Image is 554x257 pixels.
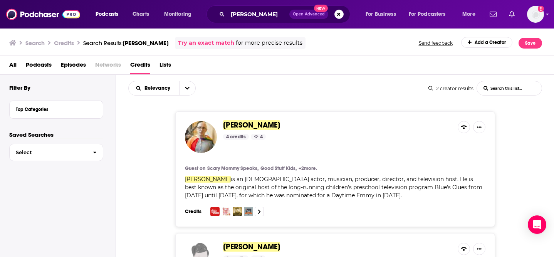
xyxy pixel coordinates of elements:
img: Scary Mommy Speaks [210,207,220,216]
input: Search podcasts, credits, & more... [228,8,289,20]
a: All [9,59,17,74]
button: open menu [457,8,485,20]
img: The Great Big Beautiful Podcast [244,207,253,216]
span: Networks [95,59,121,74]
div: Search podcasts, credits, & more... [214,5,358,23]
img: Podchaser - Follow, Share and Rate Podcasts [6,7,80,22]
button: Show More Button [473,121,485,133]
span: Podcasts [96,9,118,20]
span: for more precise results [236,39,302,47]
span: is an [DEMOGRAPHIC_DATA] actor, musician, producer, director, and television host. He is best kno... [185,176,482,199]
span: New [314,5,328,12]
span: [PERSON_NAME] [123,39,169,47]
p: Saved Searches [9,131,103,138]
img: The Guestlist With Sean Cannon [233,207,242,216]
a: Search Results:[PERSON_NAME] [83,39,169,47]
h2: Choose List sort [128,81,196,96]
span: [PERSON_NAME] [185,176,231,183]
h3: Search [25,39,45,47]
a: Podcasts [26,59,52,74]
div: 4 [251,134,266,140]
span: Open Advanced [293,12,325,16]
button: open menu [129,86,179,91]
span: [PERSON_NAME] [223,242,280,252]
button: Save [519,38,542,49]
a: Show notifications dropdown [487,8,500,21]
button: open menu [404,8,457,20]
span: [PERSON_NAME] [223,120,280,130]
img: Good Stuff Kids [222,207,231,216]
img: Steve Burns [185,121,217,153]
button: Show profile menu [527,6,544,23]
a: +2more. [299,165,317,171]
span: Relevancy [144,86,173,91]
h4: Guest on [185,165,205,171]
a: Episodes [61,59,86,74]
button: Send feedback [416,37,455,49]
img: User Profile [527,6,544,23]
h4: Scary Mommy Speaks, [207,165,259,171]
a: Credits [130,59,150,74]
div: Top Categories [16,107,92,112]
button: Open AdvancedNew [289,10,328,19]
div: 2 creator results [428,86,473,91]
a: [PERSON_NAME] [223,243,280,251]
div: 4 credits [223,134,249,140]
h3: Credits [185,208,204,215]
button: Show More Button [473,243,485,255]
a: Scary Mommy Speaks [207,165,259,171]
button: open menu [159,8,201,20]
span: Monitoring [164,9,191,20]
span: Logged in as megcassidy [527,6,544,23]
span: For Podcasters [409,9,446,20]
button: open menu [90,8,128,20]
button: Select [9,144,103,161]
h2: Filter By [9,84,30,91]
span: For Business [366,9,396,20]
a: Charts [128,8,154,20]
svg: Add a profile image [538,6,544,12]
div: Open Intercom Messenger [528,215,546,234]
span: Charts [133,9,149,20]
span: More [462,9,475,20]
a: Show notifications dropdown [506,8,518,21]
a: Add a Creator [461,37,513,48]
button: open menu [360,8,406,20]
a: [PERSON_NAME] [223,121,280,129]
a: Lists [159,59,171,74]
h3: Credits [54,39,74,47]
a: Good Stuff Kids [260,165,297,171]
button: Top Categories [16,104,97,114]
div: Search Results: [83,39,169,47]
a: Try an exact match [178,39,234,47]
span: Select [10,150,87,155]
button: open menu [179,81,195,95]
h4: Good Stuff Kids, [260,165,297,171]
